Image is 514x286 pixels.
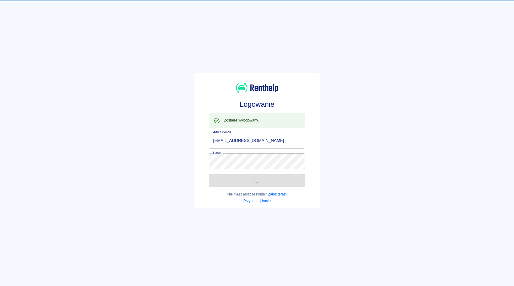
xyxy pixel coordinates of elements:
a: Przypomnij hasło [243,199,271,203]
a: Załóż teraz! [268,192,286,196]
label: Adres e-mail [213,130,231,134]
h3: Logowanie [209,100,305,109]
label: Hasło [213,151,221,155]
p: Nie masz jeszcze konta? [209,192,305,197]
img: Renthelp logo [236,82,278,94]
div: Zostałeś wylogowany. [224,115,259,126]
